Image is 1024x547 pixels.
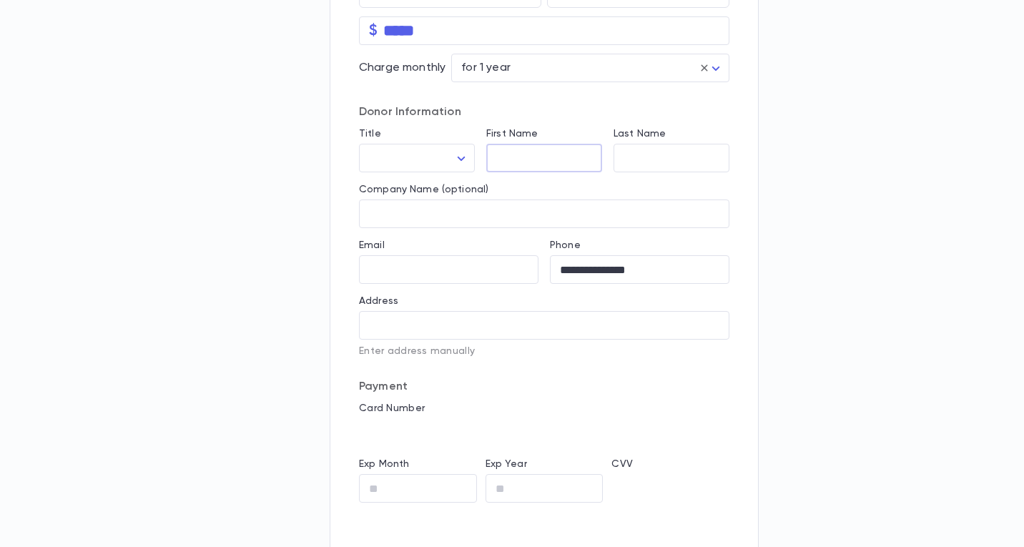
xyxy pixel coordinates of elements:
[359,295,398,307] label: Address
[486,128,538,139] label: First Name
[359,144,475,172] div: ​
[359,418,729,447] iframe: card
[486,458,527,470] label: Exp Year
[359,184,488,195] label: Company Name (optional)
[359,345,729,357] p: Enter address manually
[359,105,729,119] p: Donor Information
[359,403,729,414] p: Card Number
[359,458,409,470] label: Exp Month
[550,240,581,251] label: Phone
[359,240,385,251] label: Email
[451,54,729,82] div: for 1 year
[611,474,729,503] iframe: cvv
[611,458,729,470] p: CVV
[359,61,445,75] p: Charge monthly
[359,380,729,394] p: Payment
[461,62,511,74] span: for 1 year
[369,24,378,38] p: $
[359,128,381,139] label: Title
[614,128,666,139] label: Last Name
